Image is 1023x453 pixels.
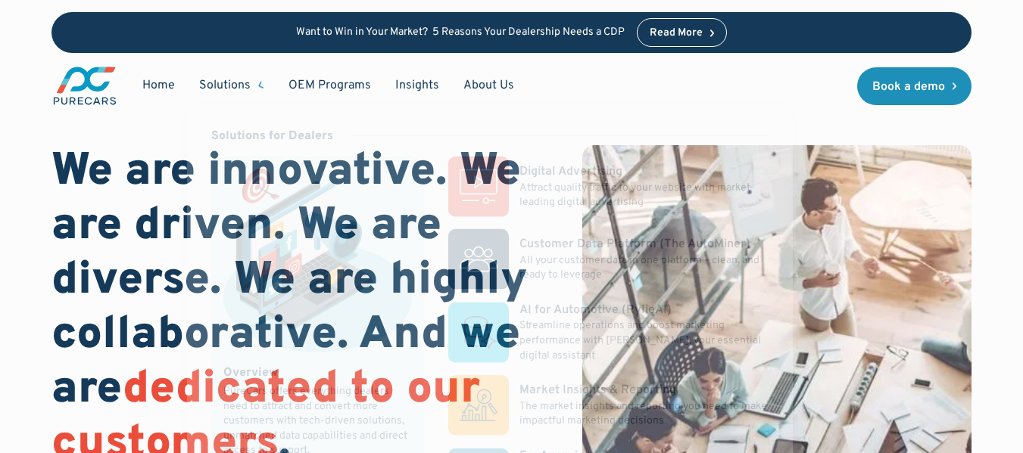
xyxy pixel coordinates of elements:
a: About Us [451,71,526,100]
div: Book a demo [872,81,945,93]
p: All your customer data in one platform – clean, and ready to leverage [519,253,768,282]
p: Attract quality traffic to your website with market-leading digital advertising [519,180,768,209]
a: Market Insights & ReportingThe market insights and reporting you need to make impactful marketing... [448,375,768,436]
a: Digital AdvertisingAttract quality traffic to your website with market-leading digital advertising [448,157,768,217]
a: Insights [383,71,451,100]
a: Book a demo [857,67,972,105]
a: AI for Automotive (RylieAI)Streamline operations and boost marketing performance with [PERSON_NAM... [448,302,768,363]
img: purecars logo [51,65,118,107]
a: OEM Programs [276,71,383,100]
div: Solutions [199,77,251,94]
div: Read More [650,28,703,39]
div: Market Insights & Reporting [519,382,676,399]
div: Customer Data Platform (The AutoMiner) [519,236,750,253]
div: AI for Automotive (RylieAI) [519,302,672,318]
p: The market insights and reporting you need to make impactful marketing decisions [519,399,768,428]
div: Solutions [187,71,276,100]
a: Read More [637,18,728,47]
a: Customer Data Platform (The AutoMiner)All your customer data in one platform – clean, and ready t... [448,229,768,290]
a: main [51,65,118,107]
div: Digital Advertising [519,163,622,180]
div: Overview [223,364,278,380]
p: Streamline operations and boost marketing performance with [PERSON_NAME], your essential digital ... [519,318,768,363]
div: Solutions for Dealers [211,127,333,144]
p: Want to Win in Your Market? 5 Reasons Your Dealership Needs a CDP [296,26,625,39]
a: Home [130,71,187,100]
img: marketing illustration showing social media channels and campaigns [223,169,413,352]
